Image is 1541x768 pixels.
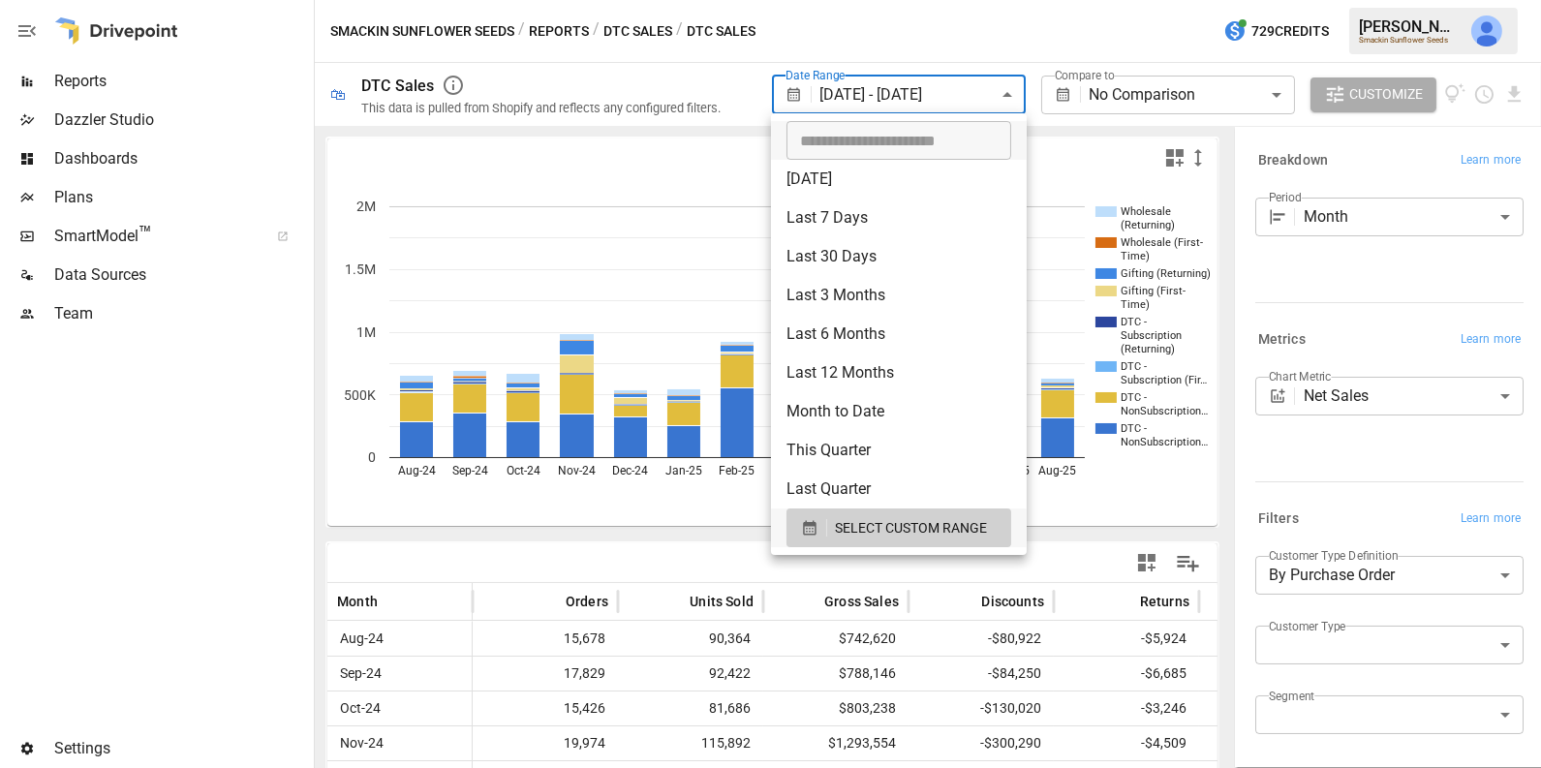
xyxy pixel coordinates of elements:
li: Last 30 Days [771,237,1027,276]
li: This Quarter [771,431,1027,470]
li: Last 12 Months [771,353,1027,392]
button: SELECT CUSTOM RANGE [786,508,1011,547]
li: Last 7 Days [771,199,1027,237]
span: SELECT CUSTOM RANGE [835,516,987,540]
li: Last 6 Months [771,315,1027,353]
li: Last Quarter [771,470,1027,508]
li: Month to Date [771,392,1027,431]
li: [DATE] [771,160,1027,199]
li: Last 3 Months [771,276,1027,315]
